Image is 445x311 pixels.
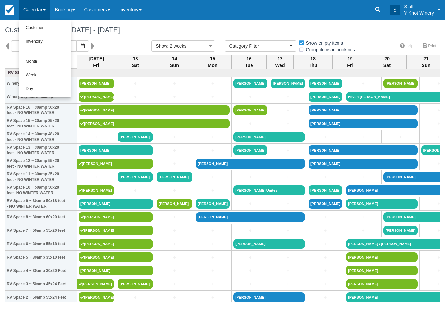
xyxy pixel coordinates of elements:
[19,20,71,98] ul: Calendar
[19,68,71,82] a: Week
[19,55,71,68] a: Month
[19,82,71,96] a: Day
[19,21,71,35] a: Customer
[19,35,71,49] a: Inventory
